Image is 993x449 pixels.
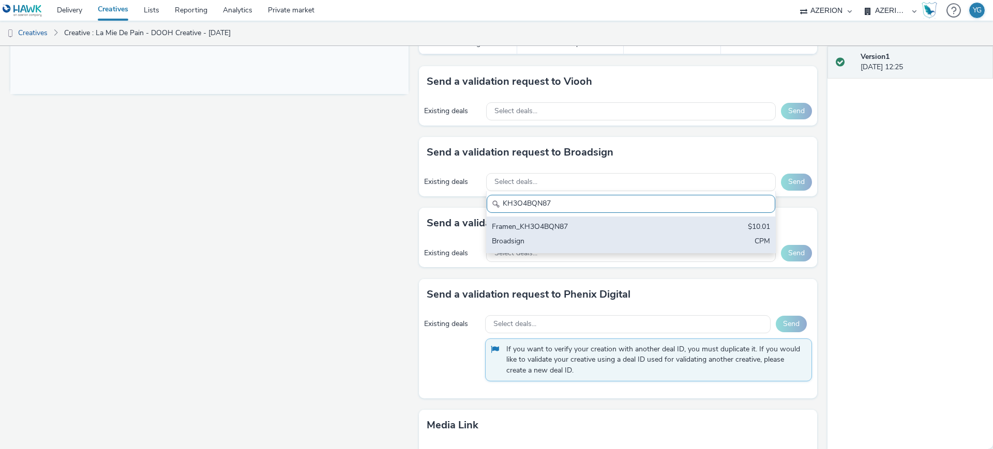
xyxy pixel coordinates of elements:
input: Search...... [487,195,775,213]
img: undefined Logo [3,4,42,17]
a: Creative : La Mie De Pain - DOOH Creative - [DATE] [59,21,236,45]
span: Select deals... [494,249,537,258]
img: Hawk Academy [922,2,937,19]
h3: Send a validation request to MyAdbooker [427,215,626,231]
h3: Media link [427,417,478,433]
span: Free [759,38,780,48]
div: Framen_KH3O4BQN87 [492,222,675,234]
img: dooh [5,28,16,39]
button: Send [781,245,812,261]
div: CPM [755,236,770,248]
button: Send [776,316,807,332]
a: Hawk Academy [922,2,941,19]
div: Existing deals [424,177,481,187]
div: Broadsign [492,236,675,248]
span: 0 [670,38,674,48]
h3: Send a validation request to Viooh [427,74,592,89]
h3: Send a validation request to Phenix Digital [427,287,630,302]
strong: Version 1 [861,52,890,61]
div: YG [973,3,982,18]
button: Send [781,103,812,119]
div: Existing deals [424,319,480,329]
div: Existing deals [424,248,481,258]
div: [DATE] 12:25 [861,52,985,73]
span: Select deals... [494,107,537,116]
span: Select deals... [494,178,537,187]
div: Existing deals [424,106,481,116]
h3: Send a validation request to Broadsign [427,145,613,160]
span: If you want to verify your creation with another deal ID, you must duplicate it. If you would lik... [506,344,801,376]
button: Send [781,174,812,190]
div: $10.01 [748,222,770,234]
span: Select deals... [493,320,536,329]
